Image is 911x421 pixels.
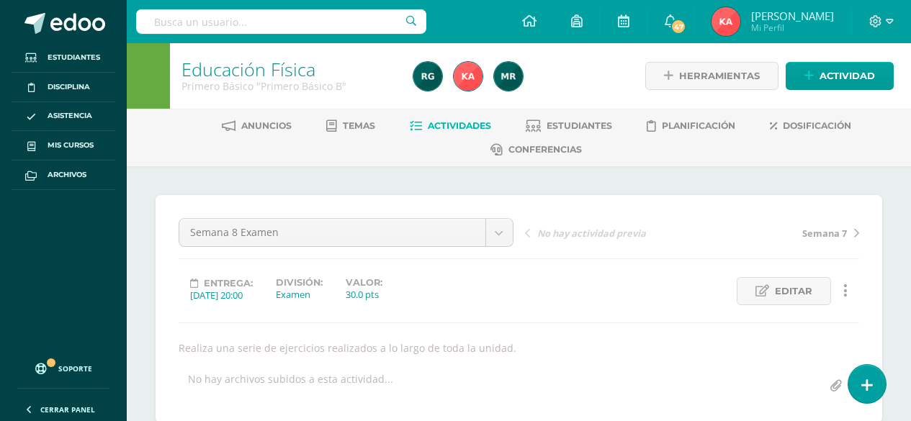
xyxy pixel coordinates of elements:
a: Planificación [647,114,735,137]
img: e044b199acd34bf570a575bac584e1d1.png [413,62,442,91]
a: Conferencias [490,138,582,161]
a: Archivos [12,160,115,190]
span: Herramientas [679,63,760,89]
span: Conferencias [508,144,582,155]
a: Anuncios [222,114,292,137]
span: Actividades [428,120,491,131]
div: Primero Básico 'Primero Básico B' [181,79,396,93]
div: Realiza una serie de ejercicios realizados a lo largo de toda la unidad. [173,341,865,355]
a: Soporte [17,349,109,384]
span: [PERSON_NAME] [751,9,834,23]
span: Dosificación [783,120,851,131]
a: Herramientas [645,62,778,90]
span: Editar [775,278,812,304]
a: Actividad [786,62,894,90]
span: Mis cursos [48,140,94,151]
label: División: [276,277,323,288]
label: Valor: [346,277,382,288]
a: Mis cursos [12,131,115,160]
span: Asistencia [48,110,92,122]
a: Temas [326,114,375,137]
a: Estudiantes [12,43,115,73]
img: 055b641256edc27d9aba05c5e4c57ff6.png [712,7,740,36]
span: Soporte [58,363,92,374]
span: Estudiantes [48,52,100,63]
span: Archivos [48,169,86,181]
input: Busca un usuario... [136,9,426,34]
span: Estudiantes [547,120,612,131]
img: 31cc3966fce4eb9ca4ceb0e9639e6c11.png [494,62,523,91]
a: Estudiantes [526,114,612,137]
span: Entrega: [204,278,253,289]
a: Semana 8 Examen [179,219,513,246]
div: Examen [276,288,323,301]
a: Educación Física [181,57,315,81]
div: [DATE] 20:00 [190,289,253,302]
div: 30.0 pts [346,288,382,301]
span: Semana 7 [802,227,847,240]
span: Planificación [662,120,735,131]
a: Actividades [410,114,491,137]
span: Disciplina [48,81,90,93]
a: Asistencia [12,102,115,132]
a: Disciplina [12,73,115,102]
span: Anuncios [241,120,292,131]
img: 055b641256edc27d9aba05c5e4c57ff6.png [454,62,483,91]
span: Semana 8 Examen [190,219,475,246]
a: Semana 7 [692,225,859,240]
span: Mi Perfil [751,22,834,34]
a: Dosificación [770,114,851,137]
span: Cerrar panel [40,404,95,415]
h1: Educación Física [181,59,396,79]
span: 47 [670,19,686,35]
div: No hay archivos subidos a esta actividad... [188,372,393,400]
span: Actividad [820,63,875,89]
span: No hay actividad previa [537,227,646,240]
span: Temas [343,120,375,131]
